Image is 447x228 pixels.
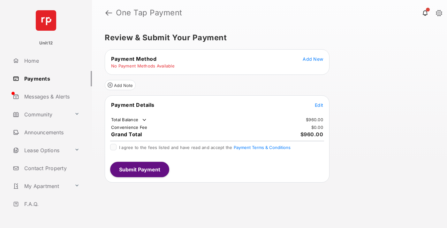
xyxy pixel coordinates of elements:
[111,124,148,130] td: Convenience Fee
[10,71,92,86] a: Payments
[315,102,323,108] button: Edit
[10,161,92,176] a: Contact Property
[10,89,92,104] a: Messages & Alerts
[303,56,323,62] button: Add New
[10,196,92,212] a: F.A.Q.
[306,117,323,122] td: $960.00
[116,9,182,17] strong: One Tap Payment
[111,102,155,108] span: Payment Details
[300,131,323,138] span: $960.00
[39,40,53,46] p: Unit12
[110,162,169,177] button: Submit Payment
[105,34,429,42] h5: Review & Submit Your Payment
[105,80,136,90] button: Add Note
[111,131,142,138] span: Grand Total
[311,124,323,130] td: $0.00
[234,145,291,150] button: I agree to the fees listed and have read and accept the
[10,125,92,140] a: Announcements
[111,56,156,62] span: Payment Method
[10,178,72,194] a: My Apartment
[119,145,291,150] span: I agree to the fees listed and have read and accept the
[10,143,72,158] a: Lease Options
[111,63,175,69] td: No Payment Methods Available
[10,107,72,122] a: Community
[10,53,92,68] a: Home
[36,10,56,31] img: svg+xml;base64,PHN2ZyB4bWxucz0iaHR0cDovL3d3dy53My5vcmcvMjAwMC9zdmciIHdpZHRoPSI2NCIgaGVpZ2h0PSI2NC...
[111,117,148,123] td: Total Balance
